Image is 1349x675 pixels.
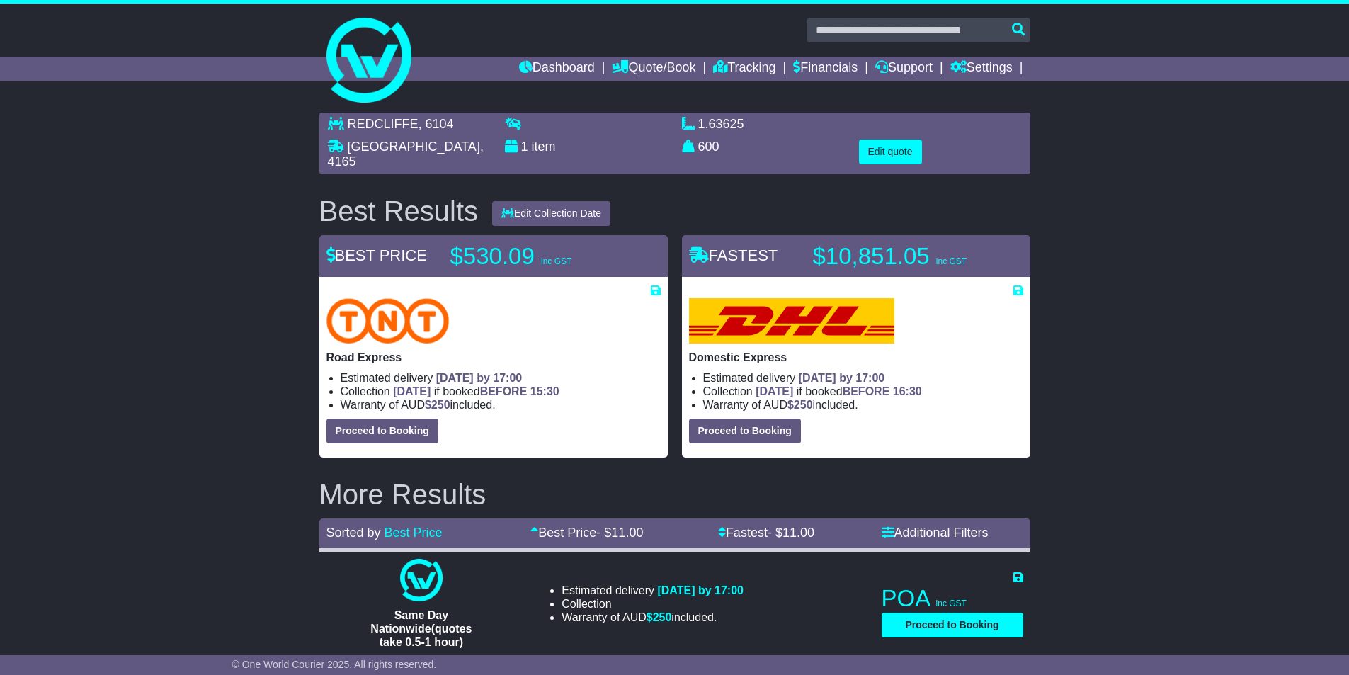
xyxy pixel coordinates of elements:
span: [DATE] by 17:00 [657,584,744,596]
span: [DATE] [756,385,793,397]
li: Warranty of AUD included. [703,398,1023,412]
span: 250 [653,611,672,623]
span: $ [425,399,450,411]
li: Warranty of AUD included. [341,398,661,412]
span: [GEOGRAPHIC_DATA] [348,140,480,154]
li: Collection [703,385,1023,398]
button: Proceed to Booking [689,419,801,443]
span: REDCLIFFE [348,117,419,131]
button: Edit quote [859,140,922,164]
a: Quote/Book [612,57,695,81]
span: 600 [698,140,719,154]
a: Financials [793,57,858,81]
img: One World Courier: Same Day Nationwide(quotes take 0.5-1 hour) [400,559,443,601]
li: Estimated delivery [341,371,661,385]
span: [DATE] by 17:00 [799,372,885,384]
a: Tracking [713,57,775,81]
a: Additional Filters [882,526,989,540]
span: BEFORE [843,385,890,397]
div: Best Results [312,195,486,227]
p: $10,851.05 [813,242,990,271]
button: Proceed to Booking [882,613,1023,637]
p: Domestic Express [689,351,1023,364]
span: Same Day Nationwide(quotes take 0.5-1 hour) [370,609,472,648]
li: Estimated delivery [562,584,744,597]
span: inc GST [936,256,967,266]
span: $ [647,611,672,623]
span: if booked [756,385,921,397]
span: 11.00 [611,526,643,540]
span: inc GST [936,599,967,608]
span: FASTEST [689,246,778,264]
span: - $ [596,526,643,540]
li: Collection [562,597,744,611]
a: Fastest- $11.00 [718,526,814,540]
span: , 6104 [419,117,454,131]
li: Collection [341,385,661,398]
span: BEST PRICE [326,246,427,264]
span: , 4165 [328,140,484,169]
span: inc GST [541,256,571,266]
a: Dashboard [519,57,595,81]
span: 1 [521,140,528,154]
a: Support [875,57,933,81]
span: BEFORE [480,385,528,397]
span: [DATE] by 17:00 [436,372,523,384]
span: 15:30 [530,385,559,397]
span: © One World Courier 2025. All rights reserved. [232,659,437,670]
span: - $ [768,526,814,540]
a: Best Price [385,526,443,540]
span: [DATE] [393,385,431,397]
p: $530.09 [450,242,627,271]
img: DHL: Domestic Express [689,298,894,344]
li: Estimated delivery [703,371,1023,385]
button: Proceed to Booking [326,419,438,443]
a: Best Price- $11.00 [530,526,643,540]
span: $ [787,399,813,411]
img: TNT Domestic: Road Express [326,298,450,344]
span: item [532,140,556,154]
p: POA [882,584,1023,613]
span: 250 [794,399,813,411]
button: Edit Collection Date [492,201,610,226]
a: Settings [950,57,1013,81]
span: if booked [393,385,559,397]
span: Sorted by [326,526,381,540]
span: 11.00 [782,526,814,540]
p: Road Express [326,351,661,364]
span: 1.63625 [698,117,744,131]
li: Warranty of AUD included. [562,611,744,624]
span: 16:30 [893,385,922,397]
span: 250 [431,399,450,411]
h2: More Results [319,479,1030,510]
